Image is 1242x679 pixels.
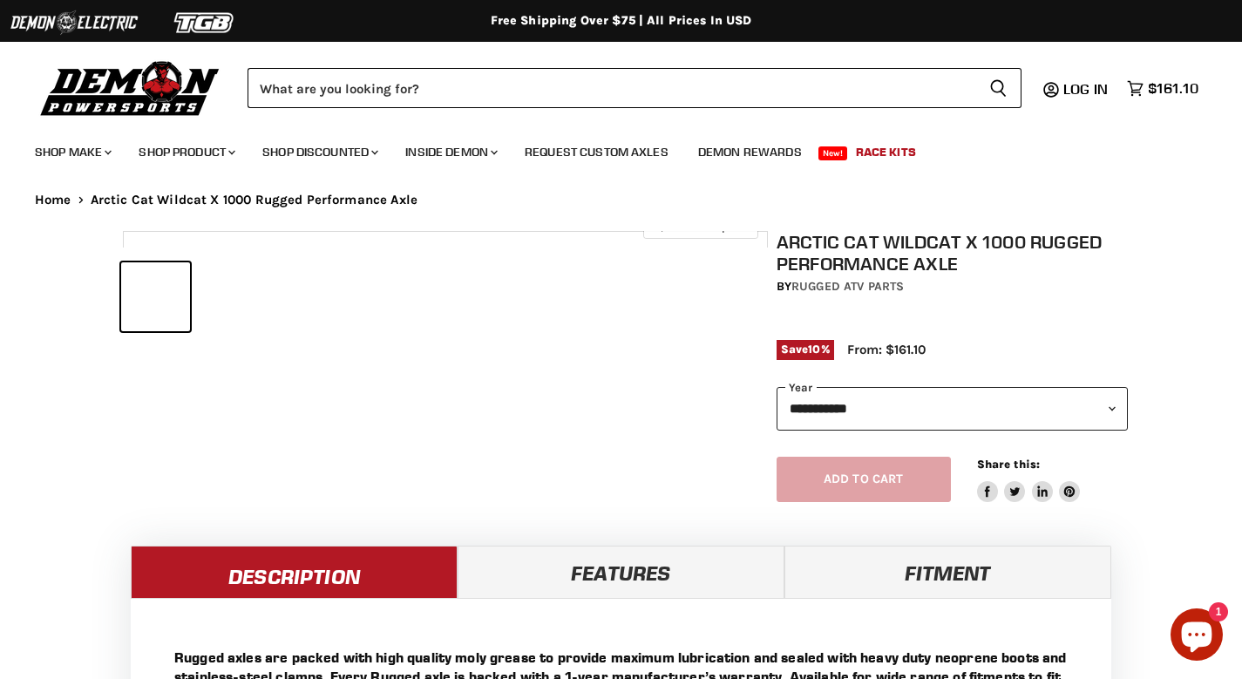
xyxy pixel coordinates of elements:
[1165,608,1228,665] inbox-online-store-chat: Shopify online store chat
[35,57,226,119] img: Demon Powersports
[248,68,975,108] input: Search
[91,193,417,207] span: Arctic Cat Wildcat X 1000 Rugged Performance Axle
[777,277,1129,296] div: by
[777,231,1129,275] h1: Arctic Cat Wildcat X 1000 Rugged Performance Axle
[9,6,139,39] img: Demon Electric Logo 2
[22,127,1194,170] ul: Main menu
[139,6,270,39] img: TGB Logo 2
[847,342,926,357] span: From: $161.10
[126,134,246,170] a: Shop Product
[685,134,815,170] a: Demon Rewards
[977,458,1040,471] span: Share this:
[652,220,749,233] span: Click to expand
[195,262,264,331] button: Arctic Cat Wildcat X 1000 Rugged Performance Axle thumbnail
[458,546,784,598] a: Features
[248,68,1021,108] form: Product
[35,193,71,207] a: Home
[977,457,1081,503] aside: Share this:
[777,340,834,359] span: Save %
[1063,80,1108,98] span: Log in
[1118,76,1207,101] a: $161.10
[121,262,190,331] button: Arctic Cat Wildcat X 1000 Rugged Performance Axle thumbnail
[22,134,122,170] a: Shop Make
[1148,80,1198,97] span: $161.10
[131,546,458,598] a: Description
[818,146,848,160] span: New!
[392,134,508,170] a: Inside Demon
[808,343,820,356] span: 10
[1055,81,1118,97] a: Log in
[777,387,1129,430] select: year
[249,134,389,170] a: Shop Discounted
[512,134,682,170] a: Request Custom Axles
[975,68,1021,108] button: Search
[843,134,929,170] a: Race Kits
[784,546,1111,598] a: Fitment
[791,279,904,294] a: Rugged ATV Parts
